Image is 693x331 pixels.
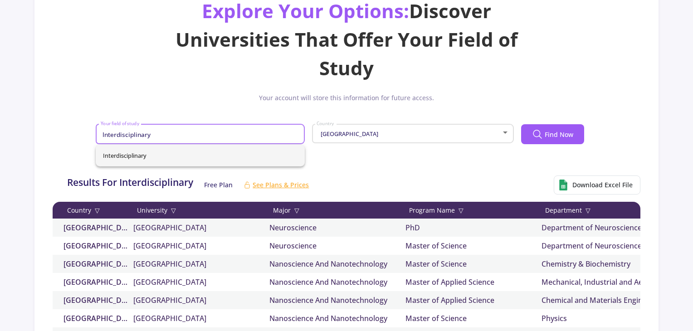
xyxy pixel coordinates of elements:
[542,295,678,306] div: Chemical and Materials Engineering (CME)
[56,258,133,269] div: [GEOGRAPHIC_DATA]
[405,277,542,287] div: Master of Applied Science
[572,180,633,190] span: Download Excel File
[56,205,133,215] div: Country
[586,205,591,215] span: ▽
[405,240,542,251] div: Master of Science
[269,258,405,269] div: Nanoscience And Nanotechnology
[269,222,405,233] div: Neuroscience
[269,277,405,287] div: Nanoscience And Nanotechnology
[542,277,678,287] div: Mechanical, Industrial and Aerospace Engineering ([PERSON_NAME])
[253,180,309,190] span: See Plans & Prices
[542,258,678,269] div: Chemistry & Biochemistry
[56,240,133,251] div: [GEOGRAPHIC_DATA]
[133,205,269,215] div: University
[95,205,100,215] span: ▽
[45,93,647,110] div: Your account will store this information for future access.
[459,205,464,215] span: ▽
[56,222,133,233] div: [GEOGRAPHIC_DATA]
[56,313,133,324] div: [GEOGRAPHIC_DATA]
[542,205,678,215] div: Department
[133,240,269,251] a: [GEOGRAPHIC_DATA]
[294,205,299,215] span: ▽
[405,295,542,306] div: Master of Applied Science
[133,258,269,269] a: [GEOGRAPHIC_DATA]
[204,180,233,190] span: Free Plan
[318,130,378,138] span: [GEOGRAPHIC_DATA]
[405,313,542,324] div: Master of Science
[171,205,176,215] span: ▽
[542,222,678,233] div: Department of Neuroscience
[269,240,405,251] div: Neuroscience
[269,205,405,215] div: Major
[133,295,269,306] a: [GEOGRAPHIC_DATA]
[103,145,298,166] span: Interdisciplinary
[405,205,542,215] div: Program Name
[269,313,405,324] div: Nanoscience And Nanotechnology
[133,313,269,324] a: [GEOGRAPHIC_DATA]
[133,222,269,233] a: [GEOGRAPHIC_DATA]
[269,295,405,306] div: Nanoscience And Nanotechnology
[67,175,193,195] span: Results For Interdisciplinary
[56,277,133,287] div: [GEOGRAPHIC_DATA]
[545,130,573,139] span: Find Now
[56,295,133,306] div: [GEOGRAPHIC_DATA]
[405,258,542,269] div: Master of Science
[133,277,269,287] a: [GEOGRAPHIC_DATA]
[405,222,542,233] div: PhD
[521,124,584,144] button: Find Now
[542,313,678,324] div: Physics
[542,240,678,251] div: Department of Neuroscience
